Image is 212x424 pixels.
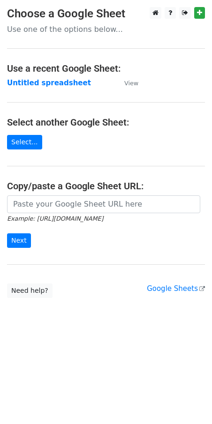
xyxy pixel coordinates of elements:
[7,117,205,128] h4: Select another Google Sheet:
[7,283,53,298] a: Need help?
[7,215,103,222] small: Example: [URL][DOMAIN_NAME]
[7,180,205,192] h4: Copy/paste a Google Sheet URL:
[7,233,31,248] input: Next
[7,24,205,34] p: Use one of the options below...
[7,79,91,87] a: Untitled spreadsheet
[7,7,205,21] h3: Choose a Google Sheet
[7,195,200,213] input: Paste your Google Sheet URL here
[7,135,42,149] a: Select...
[147,284,205,293] a: Google Sheets
[124,80,138,87] small: View
[115,79,138,87] a: View
[7,63,205,74] h4: Use a recent Google Sheet:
